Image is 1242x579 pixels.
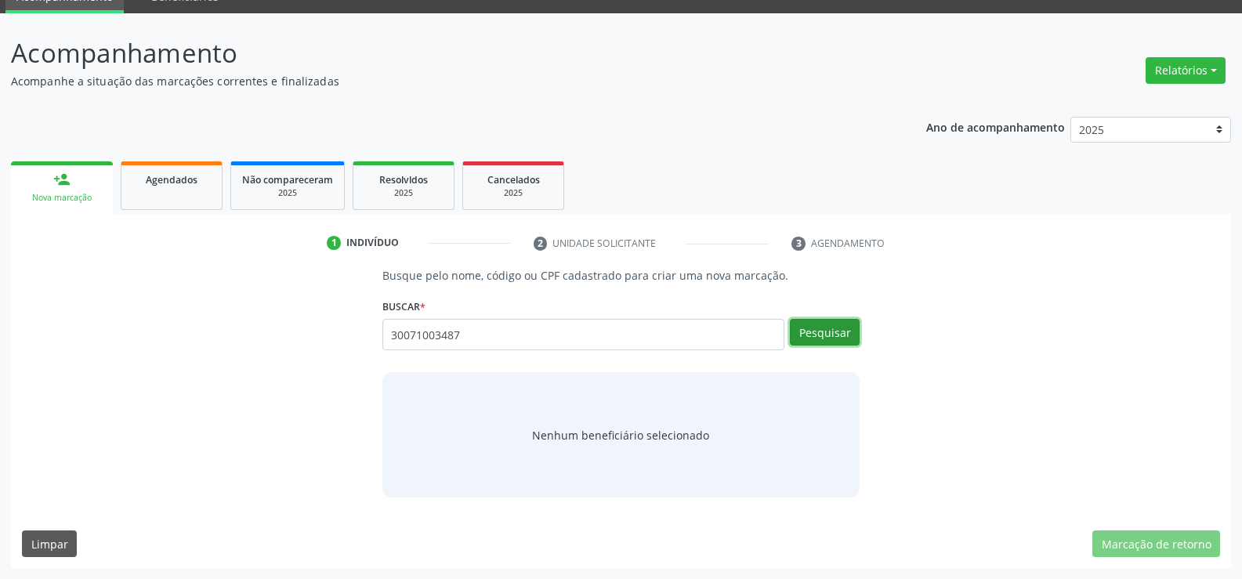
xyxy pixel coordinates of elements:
div: 2025 [364,187,443,199]
p: Ano de acompanhamento [926,117,1065,136]
p: Acompanhamento [11,34,865,73]
span: Agendados [146,173,197,186]
label: Buscar [382,295,425,319]
button: Limpar [22,530,77,557]
div: 2025 [242,187,333,199]
button: Marcação de retorno [1092,530,1220,557]
span: Resolvidos [379,173,428,186]
button: Pesquisar [790,319,860,346]
input: Busque por nome, código ou CPF [382,319,784,350]
span: Cancelados [487,173,540,186]
p: Busque pelo nome, código ou CPF cadastrado para criar uma nova marcação. [382,267,860,284]
p: Acompanhe a situação das marcações correntes e finalizadas [11,73,865,89]
div: 1 [327,236,341,250]
div: Nova marcação [22,192,102,204]
div: person_add [53,171,71,188]
div: Indivíduo [346,236,399,250]
button: Relatórios [1146,57,1226,84]
span: Não compareceram [242,173,333,186]
span: Nenhum beneficiário selecionado [532,427,709,443]
div: 2025 [474,187,552,199]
